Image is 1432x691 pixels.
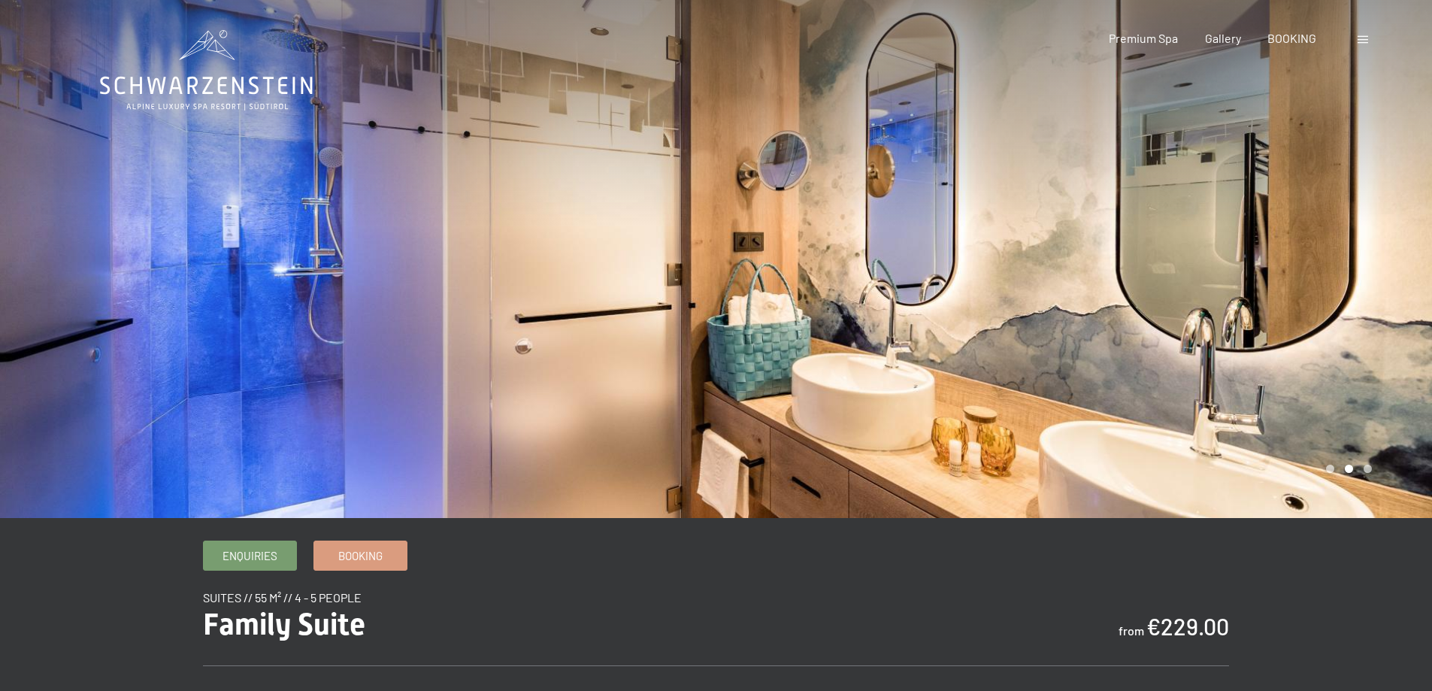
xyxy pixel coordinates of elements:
[204,541,296,570] a: Enquiries
[203,607,365,642] span: Family Suite
[1205,31,1241,45] a: Gallery
[203,590,362,605] span: Suites // 55 m² // 4 - 5 People
[1119,623,1144,638] span: from
[338,548,383,564] span: Booking
[1267,31,1316,45] a: BOOKING
[1146,613,1229,640] b: €229.00
[1109,31,1178,45] a: Premium Spa
[314,541,407,570] a: Booking
[223,548,277,564] span: Enquiries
